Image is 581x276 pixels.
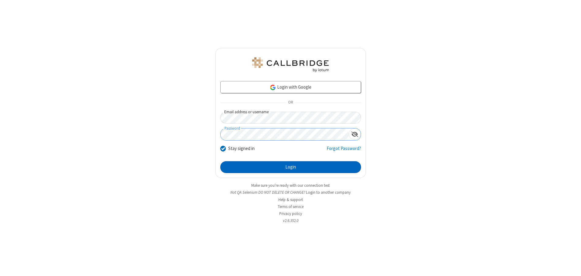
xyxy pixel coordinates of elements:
img: google-icon.png [270,84,276,91]
a: Privacy policy [279,211,302,216]
a: Terms of service [278,204,304,209]
img: QA Selenium DO NOT DELETE OR CHANGE [251,57,330,72]
input: Password [221,128,349,140]
div: Show password [349,128,361,140]
span: OR [286,98,295,107]
a: Forgot Password? [327,145,361,157]
li: v2.6.352.0 [215,218,366,223]
a: Make sure you're ready with our connection test [251,183,330,188]
input: Email address or username [220,112,361,124]
li: Not QA Selenium DO NOT DELETE OR CHANGE? [215,189,366,195]
a: Login with Google [220,81,361,93]
button: Login [220,161,361,173]
label: Stay signed in [228,145,255,152]
a: Help & support [278,197,303,202]
button: Login to another company [306,189,351,195]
